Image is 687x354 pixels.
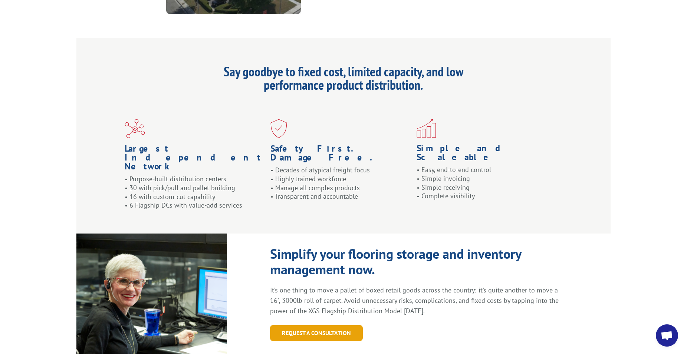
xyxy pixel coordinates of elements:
[270,246,522,281] h1: Simplify your flooring storage and inventory management now.
[417,119,436,138] img: xgs-icon-simple-scalable-red
[417,144,562,165] h1: Simple and Scaleable
[270,166,411,201] p: • Decades of atypical freight focus • Highly trained workforce • Manage all complex products • Tr...
[270,325,363,341] a: REQUEST A CONSULTATION
[270,285,563,316] p: It’s one thing to move a pallet of boxed retail goods across the country; it’s quite another to m...
[195,65,492,95] h1: Say goodbye to fixed cost, limited capacity, and low performance product distribution.
[125,175,265,210] p: • Purpose-built distribution centers • 30 with pick/pull and pallet building • 16 with custom-cut...
[125,144,265,175] h1: Largest Independent Network
[270,144,411,166] h1: Safety First. Damage Free.
[656,324,678,347] div: Open chat
[125,119,145,138] img: xgs-icon-largest-independent-network-red
[270,119,287,138] img: xgs-icon-safety-red
[417,165,562,201] p: • Easy, end-to-end control • Simple invoicing • Simple receiving • Complete visibility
